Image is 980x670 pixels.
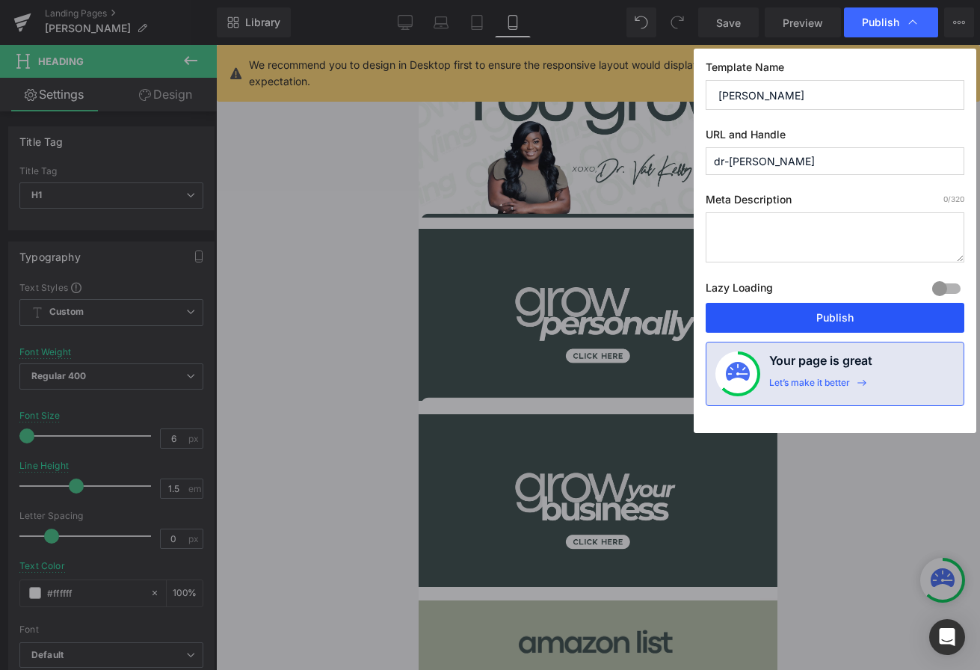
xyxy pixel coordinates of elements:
[706,61,964,80] label: Template Name
[769,377,850,396] div: Let’s make it better
[706,303,964,333] button: Publish
[706,193,964,212] label: Meta Description
[929,619,965,655] div: Open Intercom Messenger
[726,362,750,386] img: onboarding-status.svg
[706,278,773,303] label: Lazy Loading
[943,194,948,203] span: 0
[706,128,964,147] label: URL and Handle
[943,194,964,203] span: /320
[862,16,899,29] span: Publish
[769,351,872,377] h4: Your page is great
